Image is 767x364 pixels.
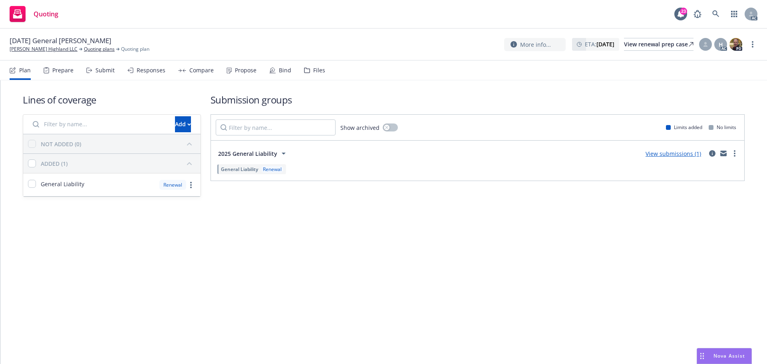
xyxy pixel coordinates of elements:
div: Limits added [666,124,702,131]
span: General Liability [41,180,84,188]
span: H [719,40,723,49]
div: Renewal [261,166,283,173]
button: 2025 General Liability [216,145,291,161]
h1: Submission groups [211,93,745,106]
div: NOT ADDED (0) [41,140,81,148]
a: Report a Bug [690,6,705,22]
span: Quoting plan [121,46,149,53]
div: Bind [279,67,291,74]
a: circleInformation [707,149,717,158]
img: photo [729,38,742,51]
button: NOT ADDED (0) [41,137,196,150]
input: Filter by name... [28,116,170,132]
a: more [730,149,739,158]
a: Quoting [6,3,62,25]
a: more [186,180,196,190]
span: Quoting [34,11,58,17]
div: Submit [95,67,115,74]
span: General Liability [221,166,258,173]
div: Add [175,117,191,132]
h1: Lines of coverage [23,93,201,106]
div: 23 [680,8,687,15]
span: 2025 General Liability [218,149,277,158]
div: Files [313,67,325,74]
a: Quoting plans [84,46,115,53]
button: Add [175,116,191,132]
a: Switch app [726,6,742,22]
div: View renewal prep case [624,38,693,50]
span: Nova Assist [713,352,745,359]
div: ADDED (1) [41,159,68,168]
span: More info... [520,40,551,49]
div: Propose [235,67,256,74]
a: Search [708,6,724,22]
input: Filter by name... [216,119,336,135]
span: ETA : [585,40,614,48]
span: [DATE] General [PERSON_NAME] [10,36,111,46]
button: ADDED (1) [41,157,196,170]
div: Drag to move [697,348,707,364]
span: Show archived [340,123,380,132]
a: View renewal prep case [624,38,693,51]
div: Prepare [52,67,74,74]
div: No limits [709,124,736,131]
a: mail [719,149,728,158]
div: Plan [19,67,31,74]
button: Nova Assist [697,348,752,364]
strong: [DATE] [596,40,614,48]
div: Responses [137,67,165,74]
a: View submissions (1) [646,150,701,157]
div: Compare [189,67,214,74]
div: Renewal [159,180,186,190]
a: [PERSON_NAME] Highland LLC [10,46,77,53]
button: More info... [504,38,566,51]
a: more [748,40,757,49]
